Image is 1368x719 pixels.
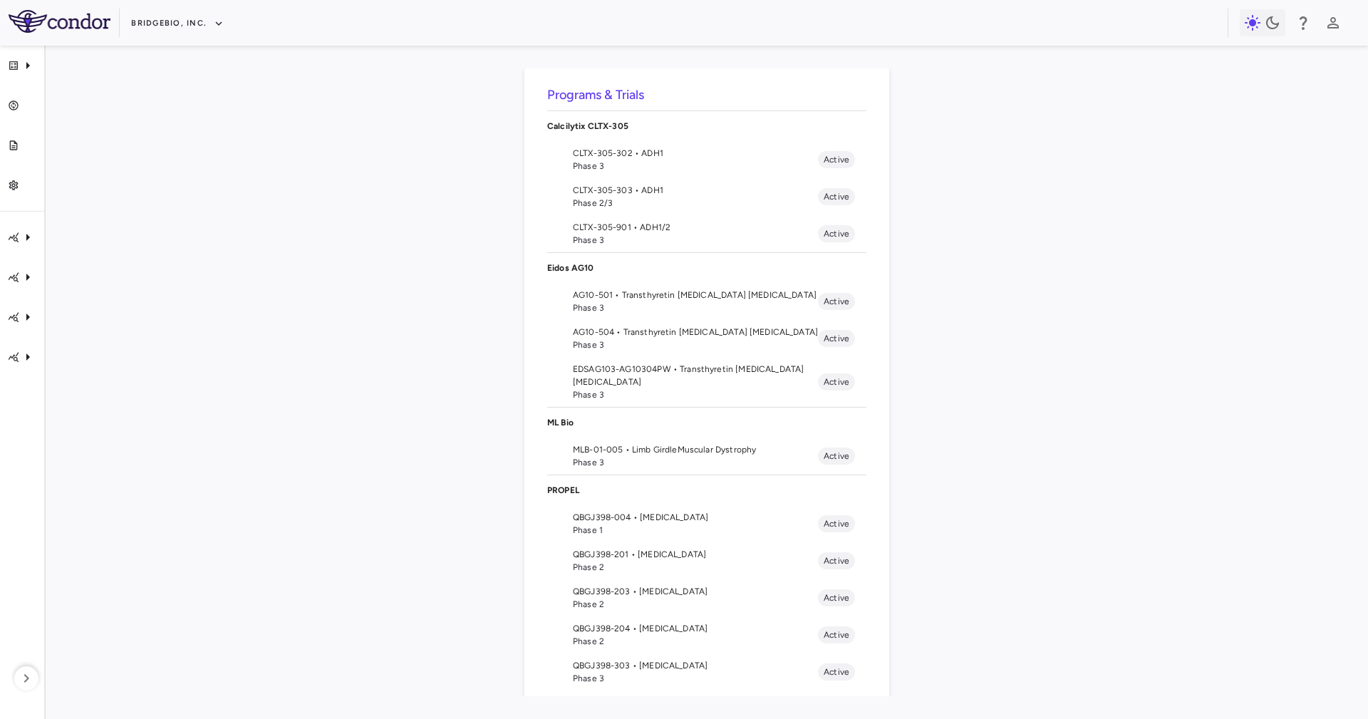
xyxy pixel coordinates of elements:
span: Phase 2 [573,635,818,648]
span: AG10-504 • Transthyretin [MEDICAL_DATA] [MEDICAL_DATA] [573,326,818,338]
p: PROPEL [547,484,866,497]
span: Active [818,629,855,641]
span: QBGJ398-204 • [MEDICAL_DATA] [573,622,818,635]
span: Phase 3 [573,160,818,172]
li: QBGJ398-203 • [MEDICAL_DATA]Phase 2Active [547,579,866,616]
h6: Programs & Trials [547,86,866,105]
span: Active [818,376,855,388]
li: CLTX-305-303 • ADH1Phase 2/3Active [547,178,866,215]
p: Eidos AG10 [547,262,866,274]
span: Active [818,295,855,308]
span: QBGJ398-303 • [MEDICAL_DATA] [573,659,818,672]
span: Active [818,554,855,567]
span: AG10-501 • Transthyretin [MEDICAL_DATA] [MEDICAL_DATA] [573,289,818,301]
span: Phase 3 [573,672,818,685]
span: Phase 2/3 [573,197,818,210]
div: Calcilytix CLTX-305 [547,111,866,141]
span: Phase 2 [573,561,818,574]
span: Phase 3 [573,234,818,247]
span: Phase 1 [573,524,818,537]
li: QBGJ398-303 • [MEDICAL_DATA]Phase 3Active [547,653,866,690]
span: QBGJ398-004 • [MEDICAL_DATA] [573,511,818,524]
li: MLB-01-005 • Limb GirdleMuscular DystrophyPhase 3Active [547,438,866,475]
span: Phase 3 [573,338,818,351]
span: CLTX-305-302 • ADH1 [573,147,818,160]
span: Active [818,591,855,604]
img: logo-full-SnFGN8VE.png [9,10,110,33]
button: BridgeBio, Inc. [131,12,224,35]
p: Calcilytix CLTX-305 [547,120,866,133]
div: ML Bio [547,408,866,438]
li: CLTX-305-302 • ADH1Phase 3Active [547,141,866,178]
span: Active [818,666,855,678]
span: Phase 3 [573,388,818,401]
li: CLTX-305-901 • ADH1/2Phase 3Active [547,215,866,252]
li: AG10-504 • Transthyretin [MEDICAL_DATA] [MEDICAL_DATA]Phase 3Active [547,320,866,357]
li: QBGJ398-004 • [MEDICAL_DATA]Phase 1Active [547,505,866,542]
span: Active [818,517,855,530]
span: Active [818,332,855,345]
div: Eidos AG10 [547,253,866,283]
li: AG10-501 • Transthyretin [MEDICAL_DATA] [MEDICAL_DATA]Phase 3Active [547,283,866,320]
span: Phase 2 [573,598,818,611]
span: Active [818,227,855,240]
li: EDSAG103-AG10304PW • Transthyretin [MEDICAL_DATA] [MEDICAL_DATA]Phase 3Active [547,357,866,407]
p: ML Bio [547,416,866,429]
span: QBGJ398-203 • [MEDICAL_DATA] [573,585,818,598]
span: EDSAG103-AG10304PW • Transthyretin [MEDICAL_DATA] [MEDICAL_DATA] [573,363,818,388]
span: Active [818,153,855,166]
span: CLTX-305-901 • ADH1/2 [573,221,818,234]
span: Active [818,450,855,462]
span: Phase 3 [573,301,818,314]
span: CLTX-305-303 • ADH1 [573,184,818,197]
li: QBGJ398-204 • [MEDICAL_DATA]Phase 2Active [547,616,866,653]
span: Phase 3 [573,456,818,469]
li: QBGJ398-201 • [MEDICAL_DATA]Phase 2Active [547,542,866,579]
div: PROPEL [547,475,866,505]
span: Active [818,190,855,203]
span: MLB-01-005 • Limb GirdleMuscular Dystrophy [573,443,818,456]
span: QBGJ398-201 • [MEDICAL_DATA] [573,548,818,561]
